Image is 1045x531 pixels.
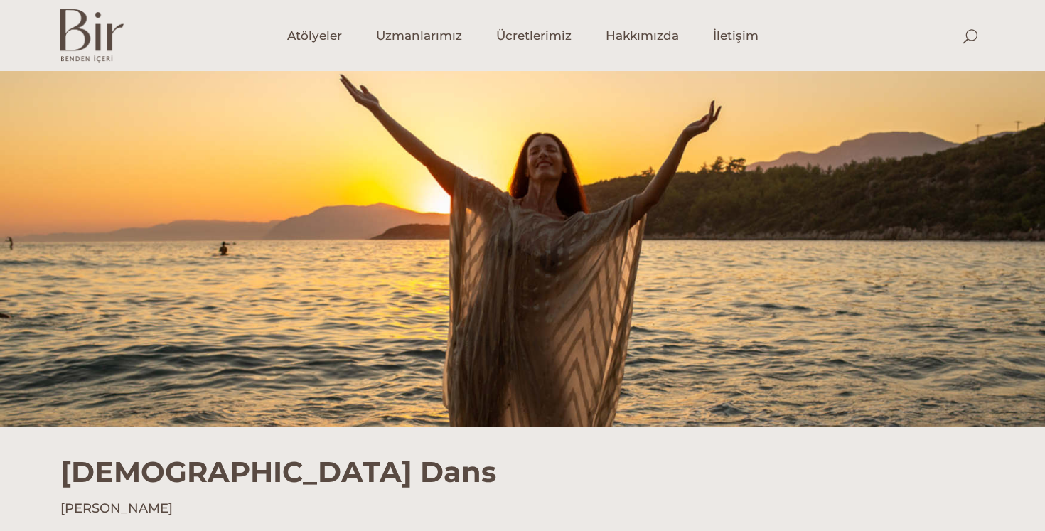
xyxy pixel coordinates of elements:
[287,28,342,44] span: Atölyeler
[60,427,985,489] h1: [DEMOGRAPHIC_DATA] Dans
[713,28,759,44] span: İletişim
[376,28,462,44] span: Uzmanlarımız
[60,500,985,517] h4: [PERSON_NAME]
[496,28,572,44] span: Ücretlerimiz
[606,28,679,44] span: Hakkımızda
